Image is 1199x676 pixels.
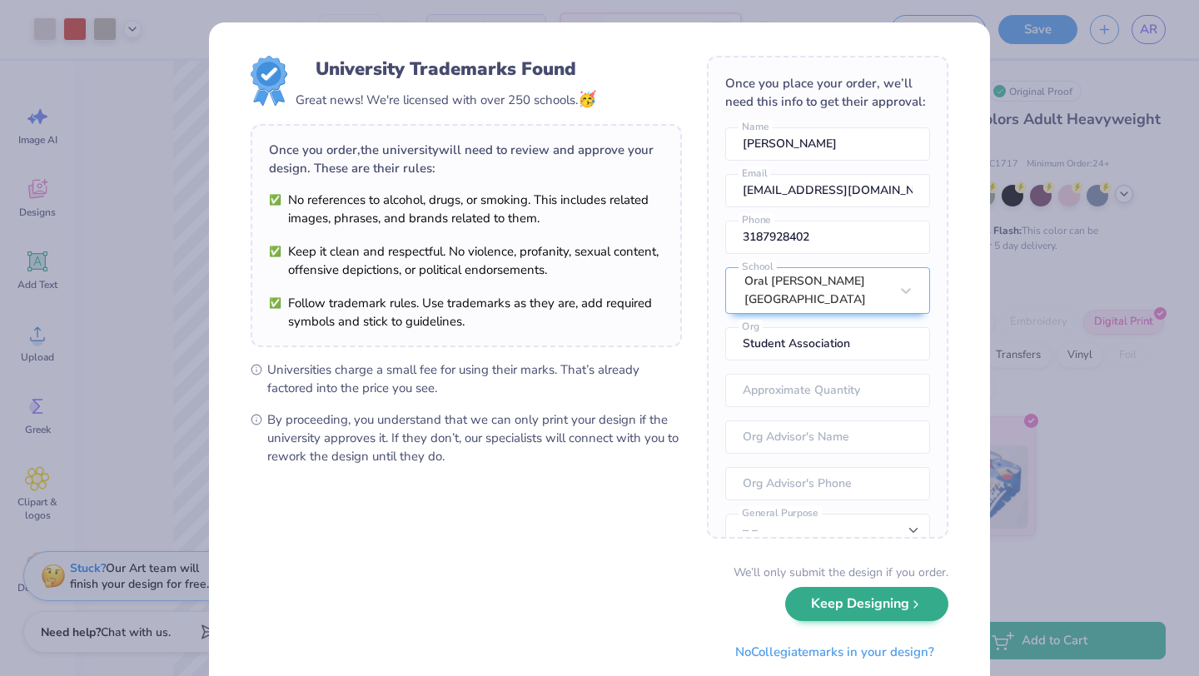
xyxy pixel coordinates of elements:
img: License badge [251,56,287,106]
div: Once you place your order, we’ll need this info to get their approval: [725,74,930,111]
div: Once you order, the university will need to review and approve your design. These are their rules: [269,141,664,177]
li: No references to alcohol, drugs, or smoking. This includes related images, phrases, and brands re... [269,191,664,227]
div: University Trademarks Found [316,56,576,82]
input: Org [725,327,930,360]
button: NoCollegiatemarks in your design? [721,635,948,669]
div: Great news! We're licensed with over 250 schools. [296,88,596,111]
span: By proceeding, you understand that we can only print your design if the university approves it. I... [267,410,682,465]
input: Name [725,127,930,161]
div: Oral [PERSON_NAME][GEOGRAPHIC_DATA] [744,272,889,309]
div: We’ll only submit the design if you order. [734,564,948,581]
span: Universities charge a small fee for using their marks. That’s already factored into the price you... [267,360,682,397]
li: Keep it clean and respectful. No violence, profanity, sexual content, offensive depictions, or po... [269,242,664,279]
span: 🥳 [578,89,596,109]
input: Email [725,174,930,207]
input: Approximate Quantity [725,374,930,407]
input: Org Advisor's Phone [725,467,930,500]
li: Follow trademark rules. Use trademarks as they are, add required symbols and stick to guidelines. [269,294,664,331]
input: Org Advisor's Name [725,420,930,454]
input: Phone [725,221,930,254]
button: Keep Designing [785,587,948,621]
